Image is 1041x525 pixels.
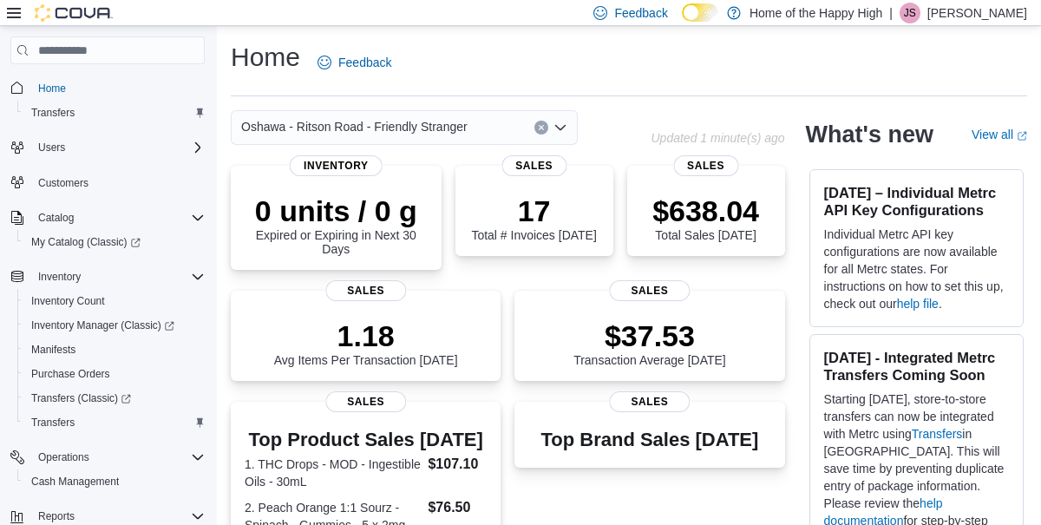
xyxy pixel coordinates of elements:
span: Transfers [31,416,75,430]
a: Inventory Count [24,291,112,312]
img: Cova [35,4,113,22]
button: Inventory Count [17,289,212,313]
span: Transfers [24,412,205,433]
div: Total Sales [DATE] [652,194,759,242]
span: Feedback [338,54,391,71]
button: Catalog [31,207,81,228]
span: Manifests [24,339,205,360]
p: 1.18 [274,318,458,353]
span: Inventory Count [31,294,105,308]
a: Manifests [24,339,82,360]
span: Operations [31,447,205,468]
button: Open list of options [553,121,567,135]
button: Customers [3,170,212,195]
svg: External link [1017,131,1027,141]
span: Home [38,82,66,95]
div: Avg Items Per Transaction [DATE] [274,318,458,367]
button: Cash Management [17,469,212,494]
a: Transfers [24,412,82,433]
a: Feedback [311,45,398,80]
button: Operations [31,447,96,468]
button: Users [31,137,72,158]
span: Purchase Orders [24,364,205,384]
span: Customers [31,172,205,194]
span: Sales [673,155,738,176]
span: Oshawa - Ritson Road - Friendly Stranger [241,116,468,137]
span: Inventory Count [24,291,205,312]
span: Transfers [31,106,75,120]
input: Dark Mode [682,3,718,22]
span: Inventory [290,155,383,176]
p: Updated 1 minute(s) ago [651,131,784,145]
span: Cash Management [24,471,205,492]
button: Clear input [534,121,548,135]
h3: Top Product Sales [DATE] [245,430,487,450]
span: Purchase Orders [31,367,110,381]
div: Expired or Expiring in Next 30 Days [245,194,428,256]
dt: 1. THC Drops - MOD - Ingestible Oils - 30mL [245,456,421,490]
h3: [DATE] - Integrated Metrc Transfers Coming Soon [824,349,1009,384]
p: Home of the Happy High [750,3,882,23]
span: Sales [609,391,690,412]
span: Inventory [38,270,81,284]
p: $37.53 [573,318,726,353]
span: Reports [38,509,75,523]
a: View allExternal link [972,128,1027,141]
a: Transfers [24,102,82,123]
span: Manifests [31,343,75,357]
a: Transfers (Classic) [24,388,138,409]
span: Home [31,76,205,98]
span: Dark Mode [682,22,683,23]
span: JS [904,3,916,23]
span: Sales [325,391,406,412]
a: My Catalog (Classic) [17,230,212,254]
button: Transfers [17,101,212,125]
button: Users [3,135,212,160]
span: Feedback [614,4,667,22]
p: | [889,3,893,23]
div: Total # Invoices [DATE] [471,194,596,242]
span: Customers [38,176,88,190]
span: Users [38,141,65,154]
button: Catalog [3,206,212,230]
a: Cash Management [24,471,126,492]
a: help file [897,297,939,311]
a: Transfers (Classic) [17,386,212,410]
button: Operations [3,445,212,469]
p: $638.04 [652,194,759,228]
span: Transfers (Classic) [31,391,131,405]
span: Transfers (Classic) [24,388,205,409]
h2: What's new [806,121,933,148]
p: 17 [471,194,596,228]
a: Home [31,78,73,99]
dd: $76.50 [428,497,487,518]
span: Transfers [24,102,205,123]
span: Sales [325,280,406,301]
h1: Home [231,40,300,75]
span: Cash Management [31,475,119,489]
span: Catalog [31,207,205,228]
div: Jessica Sproul [900,3,920,23]
a: My Catalog (Classic) [24,232,147,253]
button: Home [3,75,212,100]
h3: Top Brand Sales [DATE] [541,430,759,450]
span: Users [31,137,205,158]
div: Transaction Average [DATE] [573,318,726,367]
a: Transfers [912,427,963,441]
a: Inventory Manager (Classic) [17,313,212,338]
span: Sales [609,280,690,301]
button: Inventory [3,265,212,289]
button: Inventory [31,266,88,287]
a: Customers [31,173,95,194]
span: Operations [38,450,89,464]
h3: [DATE] – Individual Metrc API Key Configurations [824,184,1009,219]
button: Purchase Orders [17,362,212,386]
span: Inventory [31,266,205,287]
p: [PERSON_NAME] [927,3,1027,23]
button: Manifests [17,338,212,362]
span: My Catalog (Classic) [24,232,205,253]
span: Inventory Manager (Classic) [31,318,174,332]
a: Inventory Manager (Classic) [24,315,181,336]
button: Transfers [17,410,212,435]
span: My Catalog (Classic) [31,235,141,249]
